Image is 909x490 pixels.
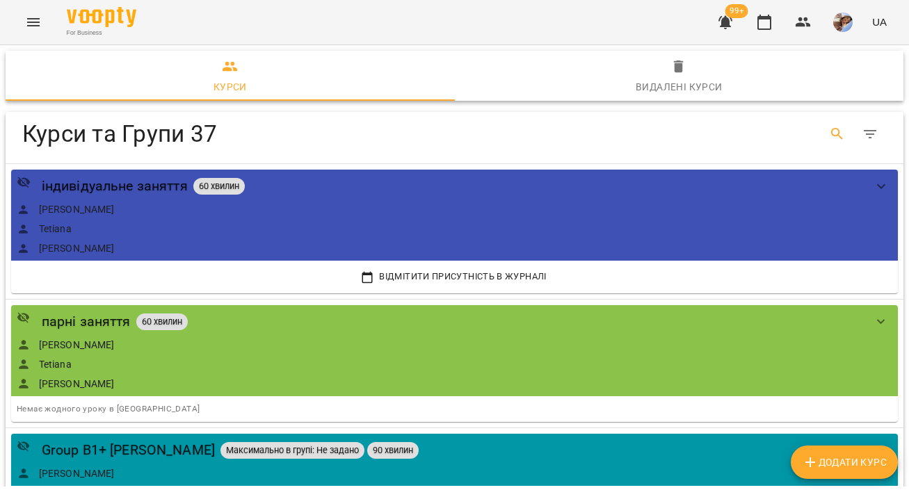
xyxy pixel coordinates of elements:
span: Відмітити присутність в Журналі [20,269,889,284]
a: [PERSON_NAME] [39,338,115,352]
button: Додати Курс [791,446,898,479]
svg: Приватний урок [17,175,31,189]
span: For Business [67,28,136,38]
button: show more [864,170,898,203]
button: Відмітити присутність в Журналі [17,266,892,287]
button: show more [864,305,898,338]
a: Tetiana [39,222,72,236]
span: 99+ [725,4,748,18]
span: 90 хвилин [367,444,419,456]
svg: Приватний урок [17,311,31,325]
button: show more [864,434,898,467]
a: [PERSON_NAME] [39,466,115,480]
a: Group B1+ [PERSON_NAME] [42,439,215,461]
button: Search [821,117,854,151]
button: UA [867,9,892,35]
a: [PERSON_NAME] [39,377,115,391]
img: Voopty Logo [67,7,136,27]
a: [PERSON_NAME] [39,202,115,216]
div: Видалені курси [636,79,723,95]
img: 394bc291dafdae5dd9d4260eeb71960b.jpeg [833,13,853,32]
div: Table Toolbar [6,112,903,156]
span: Немає жодного уроку в [GEOGRAPHIC_DATA] [17,404,200,414]
a: парні заняття [42,311,131,332]
span: 60 хвилин [136,316,188,327]
div: Курси [214,79,247,95]
a: індивідуальне заняття [42,175,188,197]
a: Tetiana [39,357,72,371]
h4: Курси та Групи 37 [22,120,519,148]
span: Додати Курс [802,454,887,471]
span: UA [872,15,887,29]
button: Menu [17,6,50,39]
a: [PERSON_NAME] [39,241,115,255]
svg: Приватний урок [17,439,31,453]
span: Максимально в групі: Не задано [220,444,364,456]
span: 60 хвилин [193,180,245,192]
